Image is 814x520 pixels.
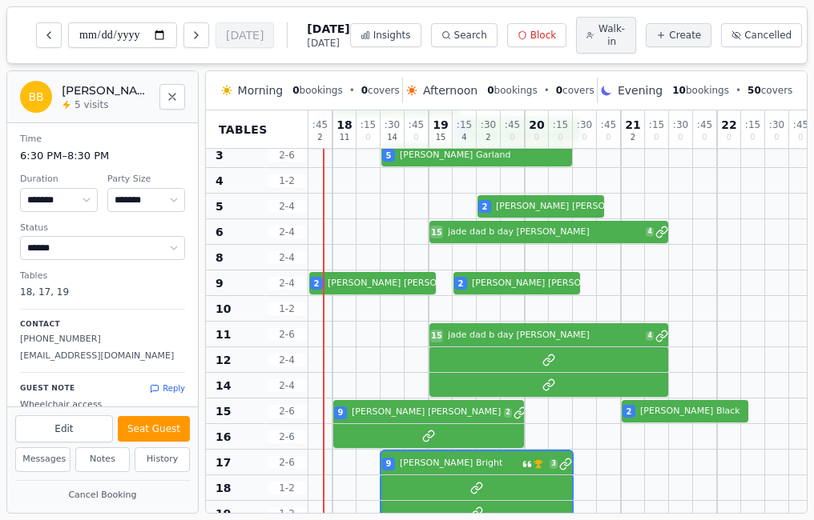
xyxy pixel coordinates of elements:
dd: 6:30 PM – 8:30 PM [20,148,185,164]
span: 2 [317,134,322,142]
span: : 15 [457,120,472,130]
span: 1 - 2 [268,174,306,187]
p: [PHONE_NUMBER] [20,333,185,346]
span: jade dad b day [PERSON_NAME] [448,226,643,239]
span: 1 - 2 [268,507,306,520]
span: 2 - 4 [268,354,306,366]
span: : 30 [481,120,496,130]
span: 50 [748,85,761,96]
span: • [349,84,355,97]
span: 0 [510,134,514,142]
span: 5 visits [75,98,108,111]
span: : 45 [697,120,712,130]
span: bookings [487,84,537,97]
span: [PERSON_NAME] Black [640,405,748,418]
button: Create [646,23,711,47]
span: 2 - 6 [268,456,306,469]
h2: [PERSON_NAME] Bright [62,82,150,98]
span: 4 [461,134,466,142]
span: Walk-in [598,22,626,48]
span: 12 [216,352,231,368]
span: : 45 [793,120,808,130]
span: 0 [727,134,731,142]
span: 11 [340,134,350,142]
span: [DATE] [307,37,349,50]
span: Morning [238,82,284,98]
p: Wheelchair access [20,398,185,412]
span: 20 [529,119,544,130]
span: 3 [550,459,558,469]
span: 0 [582,134,586,142]
dt: Time [20,133,185,146]
span: : 30 [769,120,784,130]
span: • [544,84,550,97]
span: Afternoon [423,82,478,98]
button: Seat Guest [118,416,190,442]
span: : 45 [601,120,616,130]
span: 2 - 6 [268,149,306,162]
span: 19 [433,119,448,130]
span: 4 [646,227,654,237]
span: 0 [413,134,418,142]
span: 9 [386,458,392,470]
span: 8 [216,250,224,266]
svg: Customer message [522,459,532,469]
button: [DATE] [216,22,274,48]
span: bookings [292,84,342,97]
button: Edit [15,415,113,442]
span: : 45 [312,120,328,130]
span: 0 [678,134,683,142]
span: 0 [702,134,707,142]
span: 0 [750,134,755,142]
span: 2 - 4 [268,226,306,238]
p: [EMAIL_ADDRESS][DOMAIN_NAME] [20,350,185,363]
button: Reply [150,382,185,394]
p: Contact [20,319,185,330]
span: 2 [482,201,488,213]
span: 2 - 6 [268,405,306,418]
dd: 18, 17, 19 [20,285,185,299]
button: History [135,447,190,472]
span: : 15 [649,120,664,130]
span: Evening [618,82,663,98]
div: BB [20,81,52,113]
span: [PERSON_NAME] Bright [400,457,519,470]
span: 0 [774,134,779,142]
span: [PERSON_NAME] [PERSON_NAME] [328,277,477,290]
span: Cancelled [744,29,792,42]
span: Block [530,29,556,42]
span: : 45 [505,120,520,130]
span: 15 [216,403,231,419]
span: 4 [646,331,654,341]
button: Messages [15,447,71,472]
span: 9 [216,275,224,291]
button: Cancelled [721,23,802,47]
span: 2 [458,278,464,290]
span: : 15 [361,120,376,130]
span: 15 [431,330,442,342]
span: Tables [219,122,268,138]
span: 5 [386,150,392,162]
span: bookings [672,84,729,97]
span: [PERSON_NAME] [PERSON_NAME] [496,200,645,214]
span: 2 - 4 [268,251,306,264]
span: covers [556,84,594,97]
span: 0 [365,134,370,142]
span: 2 - 4 [268,277,306,290]
span: 6 [216,224,224,240]
button: Notes [75,447,131,472]
span: 2 [631,134,635,142]
span: Create [669,29,701,42]
span: 0 [558,134,562,142]
span: 2 - 4 [268,379,306,392]
span: 10 [672,85,686,96]
span: [PERSON_NAME] [PERSON_NAME] [472,277,621,290]
span: 3 [216,147,224,163]
span: 2 - 6 [268,328,306,341]
span: 0 [798,134,803,142]
span: 2 - 4 [268,200,306,213]
span: 9 [338,406,344,418]
span: covers [361,84,400,97]
span: 18 [336,119,352,130]
span: 15 [436,134,446,142]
